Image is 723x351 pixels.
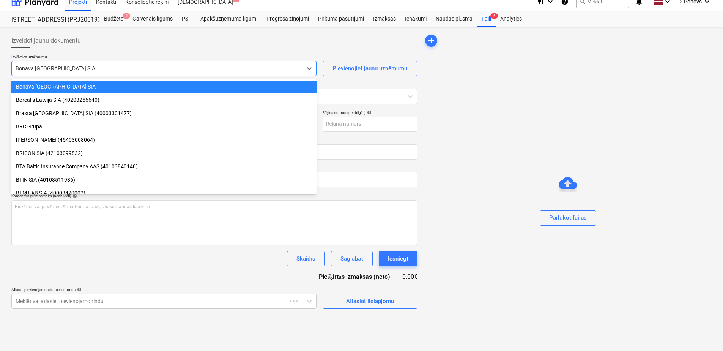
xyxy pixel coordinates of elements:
div: Atlasiet lielapjomu [346,296,394,306]
button: Iesniegt [379,251,417,266]
div: Skaidrs [296,254,315,264]
div: Budžets [99,11,128,27]
div: Iesniegt [388,254,408,264]
span: 2 [123,13,130,19]
div: [STREET_ADDRESS] (PRJ2001934) 2601941 [11,16,90,24]
div: [PERSON_NAME] (45403008064) [11,134,317,146]
p: Izvēlieties uzņēmumu [11,54,317,61]
div: 0.00€ [402,272,417,281]
a: Naudas plūsma [431,11,477,27]
a: PSF [177,11,196,27]
div: BTIN SIA (40103511986) [11,174,317,186]
div: BRC Grupa [11,120,317,133]
span: 6 [490,13,498,19]
div: [PERSON_NAME] [217,138,417,143]
a: Apakšuzņēmuma līgumi [196,11,262,27]
span: help [365,110,372,115]
div: Atlasiet pievienojamos rindu vienumus [11,287,317,292]
a: Analytics [496,11,526,27]
div: Pārlūkot failus [424,56,712,349]
button: Pārlūkot failus [540,210,596,226]
button: Atlasiet lielapjomu [323,294,417,309]
span: Izveidot jaunu dokumentu [11,36,81,45]
div: Pievienojiet jaunu uzņēmumu [332,63,408,73]
div: Komentārs grāmatvedim (neobligāti) [11,193,417,198]
button: Skaidrs [287,251,325,266]
div: Brasta Latvia SIA (40003301477) [11,107,317,119]
div: BRICON SIA (42103099832) [11,147,317,159]
div: BRETA SIA (45403008064) [11,134,317,146]
div: Bonava Latvija SIA [11,81,317,93]
iframe: Chat Widget [685,315,723,351]
div: Bonava [GEOGRAPHIC_DATA] SIA [11,81,317,93]
a: Budžets2 [99,11,128,27]
span: add [427,36,436,45]
span: help [76,287,82,292]
div: Piešķirtās izmaksas (neto) [313,272,402,281]
a: Izmaksas [369,11,400,27]
div: Saglabāt [340,254,363,264]
input: Izpildes datums nav norādīts [217,144,417,160]
div: Pārlūkot failus [549,213,587,223]
div: Borealis Latvija SIA (40203256640) [11,94,317,106]
div: Rēķina numurs (neobligāti) [323,110,417,115]
a: Progresa ziņojumi [262,11,313,27]
div: Faili [477,11,496,27]
span: help [71,194,77,198]
input: Rēķina numurs [323,117,417,132]
button: Saglabāt [331,251,372,266]
a: Galvenais līgums [128,11,177,27]
div: BTM LAB SIA (40003420002) [11,187,317,199]
a: Ienākumi [400,11,431,27]
div: BTA Baltic Insurance Company AAS (40103840140) [11,160,317,172]
a: Faili6 [477,11,496,27]
button: Pievienojiet jaunu uzņēmumu [323,61,417,76]
div: Brasta [GEOGRAPHIC_DATA] SIA (40003301477) [11,107,317,119]
a: Pirkuma pasūtījumi [313,11,369,27]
